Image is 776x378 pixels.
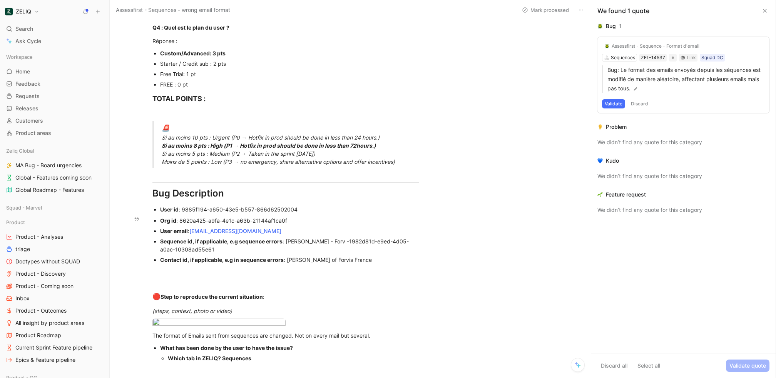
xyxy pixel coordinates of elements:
[160,60,419,68] div: Starter / Credit sub : 2 pts
[152,331,419,340] div: The format of Emails sent from sequences are changed. Not on every mail but several.
[518,5,572,15] button: Mark processed
[162,142,376,149] strong: Si au moins 8 pts : High (P1 → Hotfix in prod should be done in less than 72hours.)
[597,192,603,197] img: 🌱
[15,233,63,241] span: Product - Analyses
[15,92,40,100] span: Requests
[160,205,419,213] div: : 9885f194-a650-43e5-b557-866d62502004
[15,68,30,75] span: Home
[597,138,769,147] div: We didn’t find any quote for this category
[15,331,61,339] span: Product Roadmap
[3,256,106,267] a: Doctypes without SQUAD
[15,80,40,88] span: Feedback
[152,318,286,328] img: Dylan Pujol.png
[15,37,41,46] span: Ask Cycle
[15,186,84,194] span: Global Roadmap - Features
[3,103,106,114] a: Releases
[6,53,33,61] span: Workspace
[152,24,229,31] strong: Q4 : Quel est le plan du user ?
[606,122,627,132] div: Problem
[152,95,206,103] u: TOTAL POINTS :
[597,6,649,15] div: We found 1 quote
[162,124,170,132] span: 🚨
[3,342,106,353] a: Current Sprint Feature pipeline
[602,99,625,108] button: Validate
[116,5,230,15] span: Assessfirst - Sequences - wrong email format
[160,345,293,351] strong: What has been done by the user to have the issue?
[3,280,106,292] a: Product - Coming soon
[633,86,638,92] img: pen.svg
[3,172,106,183] a: Global - Features coming soon
[597,172,769,181] div: We didn’t find any quote for this category
[3,35,106,47] a: Ask Cycle
[15,258,80,265] span: Doctypes without SQUAD
[597,360,631,372] button: Discard all
[15,344,92,351] span: Current Sprint Feature pipeline
[606,156,619,165] div: Kudo
[160,238,409,253] span: 1982d81d-e9ed-4d05-a0ac-10308ad55e61
[152,308,232,314] em: (steps, context, photo or video)
[726,360,769,372] button: Validate quote
[3,115,106,127] a: Customers
[3,216,106,228] div: Product
[15,295,30,302] span: Inbox
[152,37,419,45] div: Réponse :
[6,147,34,155] span: Zeliq Global
[15,117,43,125] span: Customers
[160,237,419,253] div: : [PERSON_NAME] - Forv -
[152,187,419,200] div: Bug Description
[189,228,281,234] a: [EMAIL_ADDRESS][DOMAIN_NAME]
[3,90,106,102] a: Requests
[152,293,161,300] span: 🔴
[152,292,419,302] div: :
[6,218,25,226] span: Product
[3,330,106,341] a: Product Roadmap
[3,354,106,366] a: Epics & Feature pipeline
[3,66,106,77] a: Home
[597,205,769,215] div: We didn’t find any quote for this category
[16,8,31,15] h1: ZELIQ
[3,268,106,280] a: Product - Discovery
[15,319,84,327] span: All insight by product areas
[606,190,646,199] div: Feature request
[161,293,263,300] strong: Step to reproduce the current situation
[168,355,251,361] strong: Which tab in ZELIQ? Sequences
[628,99,651,108] button: Discard
[15,270,66,278] span: Product - Discovery
[15,245,30,253] span: triage
[3,243,106,255] a: triage
[162,123,428,166] div: Si au moins 10 pts : Urgent (P0 → Hotfix in prod should be done in less than 24 hours.) Si au moi...
[15,24,33,33] span: Search
[160,256,419,264] div: : [PERSON_NAME] of Forvis France
[15,174,92,182] span: Global - Features coming soon
[3,127,106,139] a: Product areas
[3,202,106,213] div: Squad - Marvel
[160,238,283,245] strong: Sequence id, if applicable, e.g sequence errors
[160,206,179,213] strong: User id
[160,70,419,78] div: Free Trial: 1 pt
[15,282,74,290] span: Product - Coming soon
[3,145,106,157] div: Zeliq Global
[607,65,765,93] p: Bug: Le format des emails envoyés depuis les séquences est modifié de manière aléatoire, affectan...
[6,204,42,211] span: Squad - Marvel
[605,44,609,48] img: 🪲
[597,158,603,163] img: 💙
[160,256,284,263] strong: Contact id, if applicable, e.g in sequence errors
[15,307,67,315] span: Product - Outcomes
[3,305,106,316] a: Product - Outcomes
[602,42,702,51] button: 🪲Assessfirst - Sequence - Format d'email
[160,80,419,88] div: FREE : 0 pt
[15,356,75,364] span: Epics & Feature pipeline
[3,202,106,216] div: Squad - Marvel
[597,124,603,130] img: 👂
[3,23,106,35] div: Search
[3,231,106,243] a: Product - Analyses
[3,51,106,63] div: Workspace
[5,8,13,15] img: ZELIQ
[606,22,616,31] div: Bug
[160,217,176,224] strong: Org id
[619,22,622,31] div: 1
[3,145,106,196] div: Zeliq GlobalMA Bug - Board urgenciesGlobal - Features coming soonGlobal Roadmap - Features
[3,160,106,171] a: MA Bug - Board urgencies
[634,360,664,372] button: Select all
[3,293,106,304] a: Inbox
